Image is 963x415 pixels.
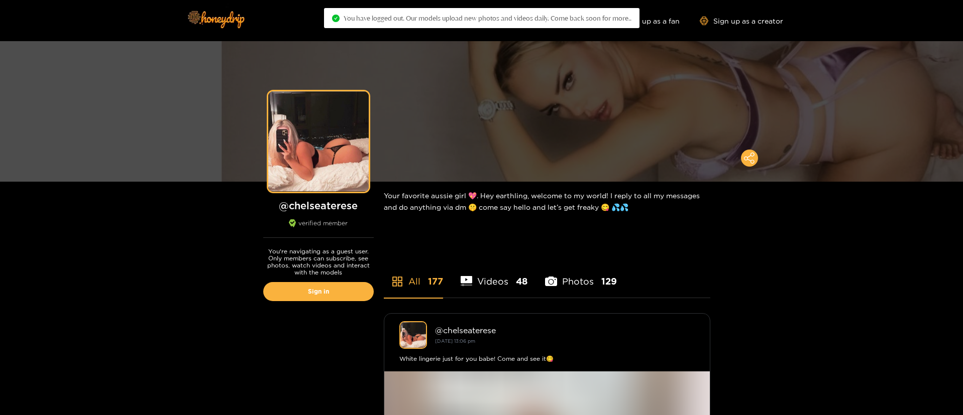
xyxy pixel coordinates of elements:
[461,252,528,298] li: Videos
[545,252,617,298] li: Photos
[700,17,783,25] a: Sign up as a creator
[399,354,695,364] div: White lingerie just for you babe! Come and see it😋
[611,17,680,25] a: Sign up as a fan
[384,182,710,221] div: Your favorite aussie girl 💖. Hey earthling, welcome to my world! I reply to all my messages and d...
[428,275,443,288] span: 177
[344,14,631,22] span: You have logged out. Our models upload new photos and videos daily. Come back soon for more..
[601,275,617,288] span: 129
[399,321,427,349] img: chelseaterese
[391,275,403,288] span: appstore
[263,248,374,276] p: You're navigating as a guest user. Only members can subscribe, see photos, watch videos and inter...
[263,199,374,212] h1: @ chelseaterese
[384,252,443,298] li: All
[435,326,695,335] div: @ chelseaterese
[435,338,475,344] small: [DATE] 13:06 pm
[332,15,340,22] span: check-circle
[263,219,374,238] div: verified member
[263,282,374,301] a: Sign in
[516,275,527,288] span: 48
